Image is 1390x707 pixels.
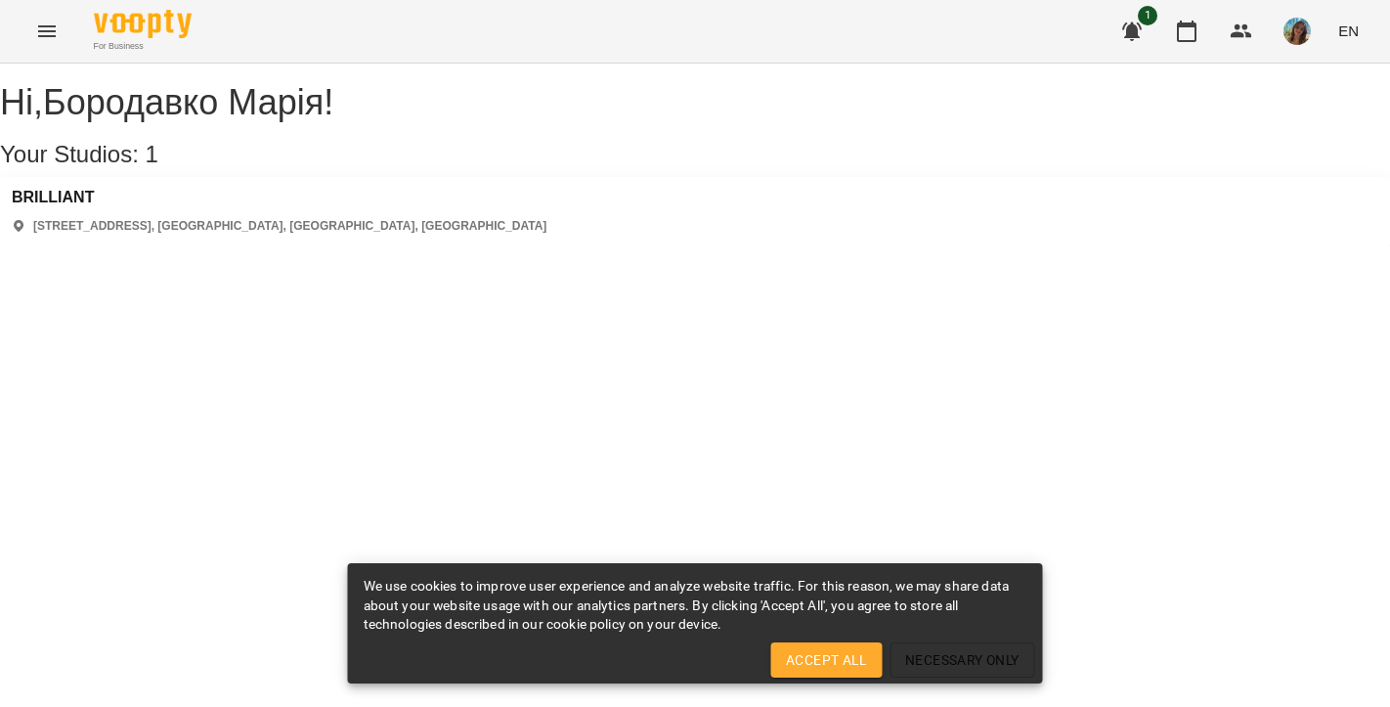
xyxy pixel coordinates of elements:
p: [STREET_ADDRESS], [GEOGRAPHIC_DATA], [GEOGRAPHIC_DATA], [GEOGRAPHIC_DATA] [33,218,546,235]
button: EN [1330,13,1367,49]
img: Voopty Logo [94,10,192,38]
a: BRILLIANT [12,189,546,206]
img: 26d3a7ae9e2ff00fac4bdfe9f92586ff.jpg [1283,18,1311,45]
span: For Business [94,40,192,53]
span: EN [1338,21,1359,41]
span: 1 [146,141,158,167]
button: Menu [23,8,70,55]
span: 1 [1138,6,1157,25]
